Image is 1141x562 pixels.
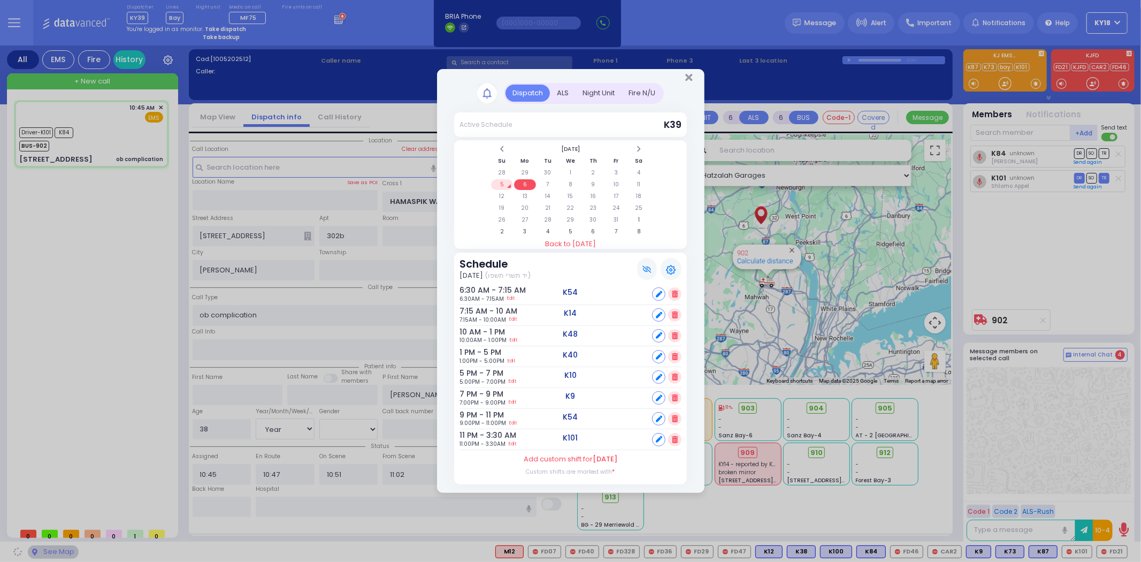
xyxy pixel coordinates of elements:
[460,286,489,295] h6: 6:30 AM - 7:15 AM
[605,226,627,237] td: 7
[636,145,641,153] span: Next Month
[526,468,615,476] label: Custom shifts are marked with
[560,156,581,166] th: We
[510,336,517,344] a: Edit
[622,85,662,102] div: Fire N/U
[514,179,536,190] td: 6
[560,203,581,214] td: 22
[537,168,559,178] td: 30
[491,215,513,225] td: 26
[576,85,622,102] div: Night Unit
[560,226,581,237] td: 5
[460,316,506,324] span: 7:15AM - 10:00AM
[509,399,516,407] a: Edit
[628,168,650,178] td: 4
[460,336,507,344] span: 10:00AM - 1:00PM
[560,215,581,225] td: 29
[460,419,506,427] span: 9:00PM - 11:00PM
[460,357,504,365] span: 1:00PM - 5:00PM
[509,419,517,427] a: Edit
[537,215,559,225] td: 28
[583,156,604,166] th: Th
[460,270,483,281] span: [DATE]
[514,215,536,225] td: 27
[509,316,517,324] a: Edit
[564,371,577,380] h5: K10
[537,179,559,190] td: 7
[514,203,536,214] td: 20
[583,168,604,178] td: 2
[524,454,617,465] label: Add custom shift for
[628,226,650,237] td: 8
[583,226,604,237] td: 6
[628,179,650,190] td: 11
[664,118,681,131] span: K39
[491,226,513,237] td: 2
[564,309,577,318] h5: K14
[537,203,559,214] td: 21
[537,226,559,237] td: 4
[628,203,650,214] td: 25
[460,411,489,420] h6: 9 PM - 11 PM
[514,144,627,155] th: Select Month
[460,295,504,303] span: 6:30AM - 7:15AM
[491,203,513,214] td: 19
[460,258,531,270] h3: Schedule
[628,156,650,166] th: Sa
[491,179,513,190] td: 5
[507,295,515,303] a: Edit
[605,156,627,166] th: Fr
[560,179,581,190] td: 8
[460,369,489,378] h6: 5 PM - 7 PM
[605,215,627,225] td: 31
[563,288,578,297] h5: K54
[605,179,627,190] td: 10
[460,307,489,316] h6: 7:15 AM - 10 AM
[628,215,650,225] td: 1
[537,156,559,166] th: Tu
[583,215,604,225] td: 30
[454,239,687,249] a: Back to [DATE]
[563,351,578,360] h5: K40
[560,168,581,178] td: 1
[583,203,604,214] td: 23
[460,431,489,440] h6: 11 PM - 3:30 AM
[508,357,515,365] a: Edit
[491,168,513,178] td: 28
[491,191,513,202] td: 12
[563,413,578,422] h5: K54
[563,330,578,339] h5: K48
[605,191,627,202] td: 17
[537,191,559,202] td: 14
[583,179,604,190] td: 9
[566,392,576,401] h5: K9
[583,191,604,202] td: 16
[460,348,489,357] h6: 1 PM - 5 PM
[685,72,692,83] button: Close
[460,328,489,337] h6: 10 AM - 1 PM
[460,399,506,407] span: 7:00PM - 9:00PM
[506,85,550,102] div: Dispatch
[460,378,506,386] span: 5:00PM - 7:00PM
[514,191,536,202] td: 13
[514,156,536,166] th: Mo
[550,85,576,102] div: ALS
[485,270,531,281] span: (יד תשרי תשפו)
[491,156,513,166] th: Su
[500,145,505,153] span: Previous Month
[460,390,489,399] h6: 7 PM - 9 PM
[628,191,650,202] td: 18
[593,454,617,464] span: [DATE]
[605,168,627,178] td: 3
[560,191,581,202] td: 15
[509,440,516,448] a: Edit
[514,226,536,237] td: 3
[509,378,516,386] a: Edit
[460,120,512,130] div: Active Schedule
[460,440,506,448] span: 11:00PM - 3:30AM
[605,203,627,214] td: 24
[563,434,578,443] h5: K101
[514,168,536,178] td: 29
